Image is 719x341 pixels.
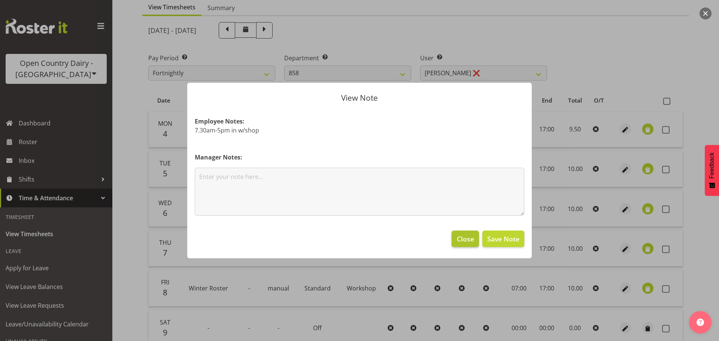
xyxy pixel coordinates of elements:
span: Feedback [709,152,715,179]
img: help-xxl-2.png [697,319,704,326]
span: Close [457,234,474,244]
span: Save Note [487,234,519,244]
button: Feedback - Show survey [705,145,719,196]
h4: Employee Notes: [195,117,524,126]
button: Close [452,231,479,247]
p: View Note [195,94,524,102]
button: Save Note [482,231,524,247]
p: 7.30am-5pm in w/shop [195,126,524,135]
h4: Manager Notes: [195,153,524,162]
